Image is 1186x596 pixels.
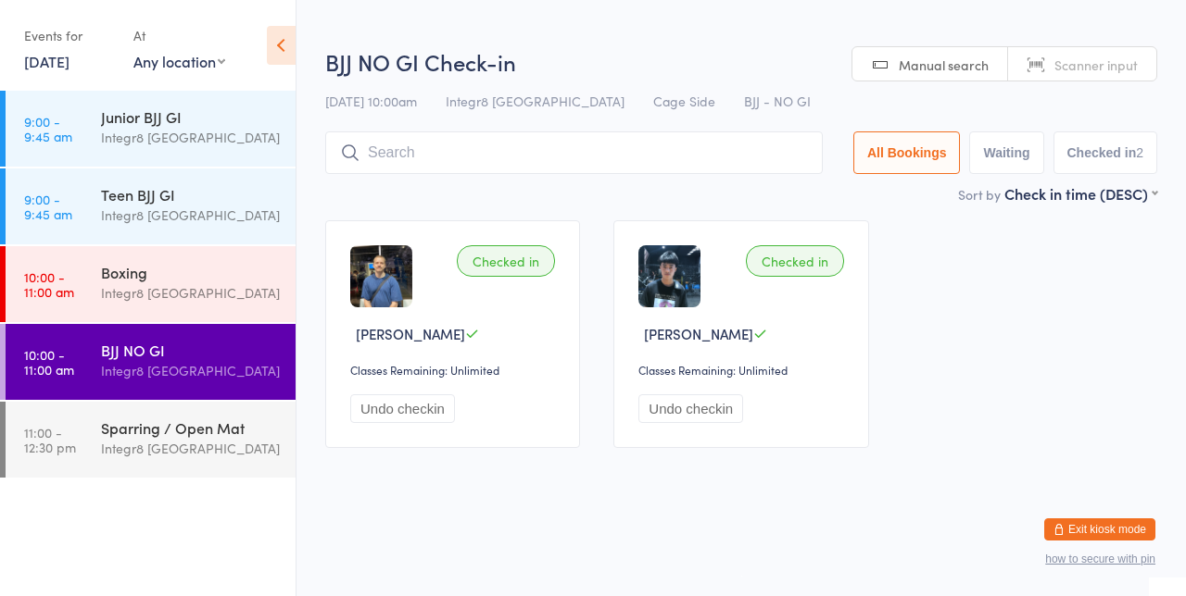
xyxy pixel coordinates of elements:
div: Boxing [101,262,280,282]
span: Manual search [899,56,989,74]
a: 9:00 -9:45 amTeen BJJ GIIntegr8 [GEOGRAPHIC_DATA] [6,168,296,244]
a: [DATE] [24,51,69,71]
time: 10:00 - 11:00 am [24,347,74,377]
div: Classes Remaining: Unlimited [350,362,561,378]
span: Integr8 [GEOGRAPHIC_DATA] [446,92,625,110]
span: [DATE] 10:00am [325,92,417,110]
img: image1745919519.png [638,245,700,307]
button: Checked in2 [1054,131,1158,174]
img: image1745826542.png [350,245,412,307]
div: Integr8 [GEOGRAPHIC_DATA] [101,205,280,226]
button: how to secure with pin [1045,553,1155,565]
time: 10:00 - 11:00 am [24,269,74,299]
div: Classes Remaining: Unlimited [638,362,849,378]
div: Checked in [457,245,555,277]
div: Teen BJJ GI [101,184,280,205]
div: Integr8 [GEOGRAPHIC_DATA] [101,282,280,304]
button: Undo checkin [638,394,743,423]
div: Integr8 [GEOGRAPHIC_DATA] [101,360,280,381]
div: At [133,20,225,51]
a: 10:00 -11:00 amBJJ NO GIIntegr8 [GEOGRAPHIC_DATA] [6,324,296,400]
div: Junior BJJ GI [101,106,280,127]
button: All Bookings [853,131,961,174]
input: Search [325,131,823,174]
a: 10:00 -11:00 amBoxingIntegr8 [GEOGRAPHIC_DATA] [6,246,296,322]
span: Scanner input [1054,56,1138,74]
button: Exit kiosk mode [1044,518,1155,540]
time: 9:00 - 9:45 am [24,192,72,221]
time: 9:00 - 9:45 am [24,114,72,143]
span: BJJ - NO GI [744,92,811,110]
div: Check in time (DESC) [1004,183,1157,204]
div: 2 [1136,145,1143,160]
span: [PERSON_NAME] [356,324,465,343]
span: Cage Side [653,92,715,110]
button: Undo checkin [350,394,455,423]
div: Checked in [746,245,844,277]
div: Integr8 [GEOGRAPHIC_DATA] [101,438,280,459]
h2: BJJ NO GI Check-in [325,46,1157,77]
div: Events for [24,20,115,51]
a: 9:00 -9:45 amJunior BJJ GIIntegr8 [GEOGRAPHIC_DATA] [6,91,296,167]
a: 11:00 -12:30 pmSparring / Open MatIntegr8 [GEOGRAPHIC_DATA] [6,402,296,478]
div: BJJ NO GI [101,340,280,360]
div: Sparring / Open Mat [101,417,280,438]
button: Waiting [969,131,1043,174]
label: Sort by [958,185,1001,204]
time: 11:00 - 12:30 pm [24,425,76,454]
div: Integr8 [GEOGRAPHIC_DATA] [101,127,280,148]
div: Any location [133,51,225,71]
span: [PERSON_NAME] [644,324,753,343]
